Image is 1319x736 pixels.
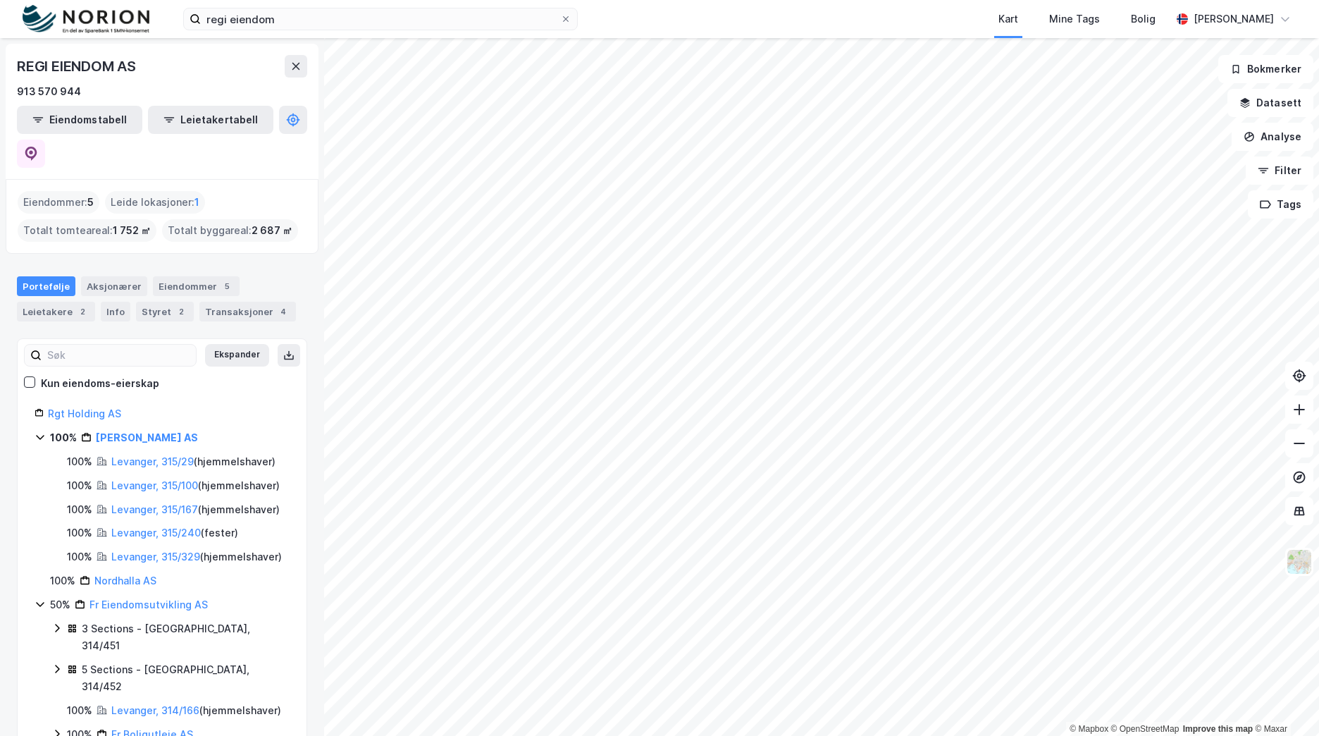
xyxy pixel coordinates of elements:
[17,55,139,78] div: REGI EIENDOM AS
[194,194,199,211] span: 1
[18,191,99,214] div: Eiendommer :
[96,431,198,443] a: [PERSON_NAME] AS
[67,702,92,719] div: 100%
[87,194,94,211] span: 5
[1249,668,1319,736] div: Kontrollprogram for chat
[94,575,156,587] a: Nordhalla AS
[111,548,282,565] div: ( hjemmelshaver )
[67,477,92,494] div: 100%
[17,302,95,321] div: Leietakere
[111,477,280,494] div: ( hjemmelshaver )
[1131,11,1156,27] div: Bolig
[17,276,75,296] div: Portefølje
[148,106,273,134] button: Leietakertabell
[105,191,205,214] div: Leide lokasjoner :
[67,501,92,518] div: 100%
[50,596,70,613] div: 50%
[18,219,156,242] div: Totalt tomteareal :
[111,503,198,515] a: Levanger, 315/167
[42,345,196,366] input: Søk
[111,704,199,716] a: Levanger, 314/166
[41,375,159,392] div: Kun eiendoms-eierskap
[111,501,280,518] div: ( hjemmelshaver )
[111,551,200,563] a: Levanger, 315/329
[82,661,290,695] div: 5 Sections - [GEOGRAPHIC_DATA], 314/452
[17,106,142,134] button: Eiendomstabell
[998,11,1018,27] div: Kart
[67,525,92,541] div: 100%
[67,453,92,470] div: 100%
[111,455,194,467] a: Levanger, 315/29
[1218,55,1313,83] button: Bokmerker
[1232,123,1313,151] button: Analyse
[1111,724,1179,734] a: OpenStreetMap
[50,429,77,446] div: 100%
[162,219,298,242] div: Totalt byggareal :
[111,702,281,719] div: ( hjemmelshaver )
[205,344,269,367] button: Ekspander
[276,305,290,319] div: 4
[136,302,194,321] div: Styret
[1249,668,1319,736] iframe: Chat Widget
[111,453,275,470] div: ( hjemmelshaver )
[1049,11,1100,27] div: Mine Tags
[1246,157,1313,185] button: Filter
[199,302,296,321] div: Transaksjoner
[82,620,290,654] div: 3 Sections - [GEOGRAPHIC_DATA], 314/451
[81,276,147,296] div: Aksjonærer
[67,548,92,565] div: 100%
[48,407,121,419] a: Rgt Holding AS
[111,527,201,539] a: Levanger, 315/240
[23,5,149,34] img: norion-logo.80e7a08dc31c2e691866.png
[89,599,208,611] a: Fr Eiendomsutvikling AS
[50,572,75,589] div: 100%
[113,222,151,239] span: 1 752 ㎡
[111,479,198,491] a: Levanger, 315/100
[174,305,188,319] div: 2
[1286,548,1313,575] img: Z
[101,302,130,321] div: Info
[201,8,560,30] input: Søk på adresse, matrikkel, gårdeiere, leietakere eller personer
[1194,11,1274,27] div: [PERSON_NAME]
[252,222,292,239] span: 2 687 ㎡
[75,305,89,319] div: 2
[1070,724,1108,734] a: Mapbox
[220,279,234,293] div: 5
[17,83,81,100] div: 913 570 944
[1183,724,1253,734] a: Improve this map
[111,525,238,541] div: ( fester )
[1248,190,1313,219] button: Tags
[153,276,240,296] div: Eiendommer
[1227,89,1313,117] button: Datasett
